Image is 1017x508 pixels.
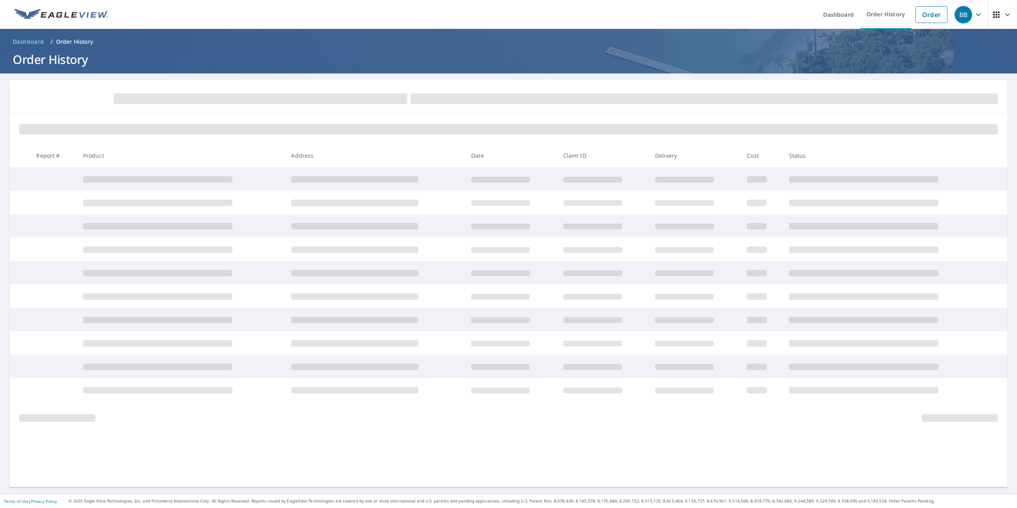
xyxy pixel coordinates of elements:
[56,38,93,46] p: Order History
[557,144,649,167] th: Claim ID
[649,144,741,167] th: Delivery
[783,144,991,167] th: Status
[13,38,44,46] span: Dashboard
[14,9,108,21] img: EV Logo
[4,498,29,504] a: Terms of Use
[955,6,972,23] div: BB
[10,35,47,48] a: Dashboard
[77,144,285,167] th: Product
[915,6,947,23] a: Order
[285,144,465,167] th: Address
[31,498,57,504] a: Privacy Policy
[50,37,53,46] li: /
[10,51,1007,68] h1: Order History
[4,499,57,504] p: |
[465,144,557,167] th: Date
[69,498,1013,504] p: © 2025 Eagle View Technologies, Inc. and Pictometry International Corp. All Rights Reserved. Repo...
[30,144,76,167] th: Report #
[10,35,1007,48] nav: breadcrumb
[741,144,782,167] th: Cost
